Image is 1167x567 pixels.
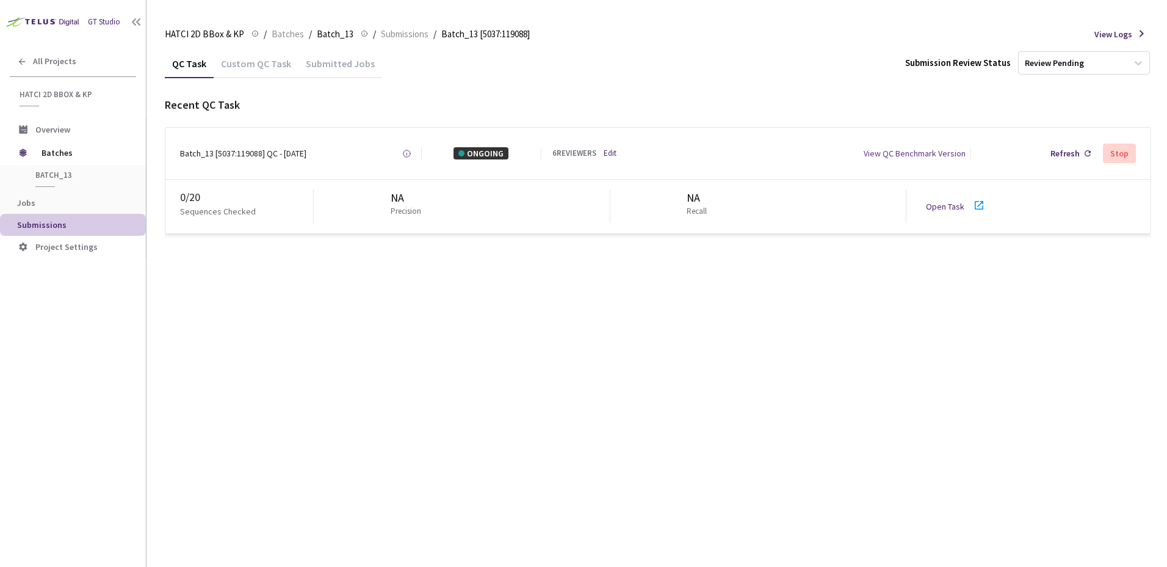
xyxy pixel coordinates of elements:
span: Submissions [381,27,428,42]
span: Batch_13 [35,170,126,180]
span: View Logs [1094,28,1132,40]
span: All Projects [33,56,76,67]
div: Submitted Jobs [298,57,382,78]
div: Stop [1110,148,1129,158]
p: Recall [687,206,707,218]
span: Batch_13 [317,27,353,42]
div: QC Task [165,57,214,78]
li: / [433,27,436,42]
a: Open Task [926,201,964,212]
a: Edit [604,148,616,159]
p: Precision [391,206,421,218]
div: NA [391,190,426,206]
li: / [373,27,376,42]
span: Overview [35,124,70,135]
span: Batch_13 [5037:119088] [441,27,530,42]
div: ONGOING [453,147,508,159]
p: Sequences Checked [180,205,256,218]
div: GT Studio [88,16,120,28]
span: Jobs [17,197,35,208]
span: Project Settings [35,241,98,252]
li: / [264,27,267,42]
div: Custom QC Task [214,57,298,78]
a: Submissions [378,27,431,40]
div: 6 REVIEWERS [552,148,596,159]
div: View QC Benchmark Version [864,147,966,159]
div: Batch_13 [5037:119088] QC - [DATE] [180,147,306,159]
div: NA [687,190,712,206]
div: Refresh [1050,147,1080,159]
span: Submissions [17,219,67,230]
a: Batches [269,27,306,40]
span: Batches [42,141,125,165]
li: / [309,27,312,42]
span: HATCI 2D BBox & KP [20,89,129,100]
div: 0 / 20 [180,189,313,205]
span: HATCI 2D BBox & KP [165,27,244,42]
span: Batches [272,27,304,42]
div: Review Pending [1025,57,1084,69]
div: Recent QC Task [165,97,1151,113]
div: Submission Review Status [905,56,1011,69]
